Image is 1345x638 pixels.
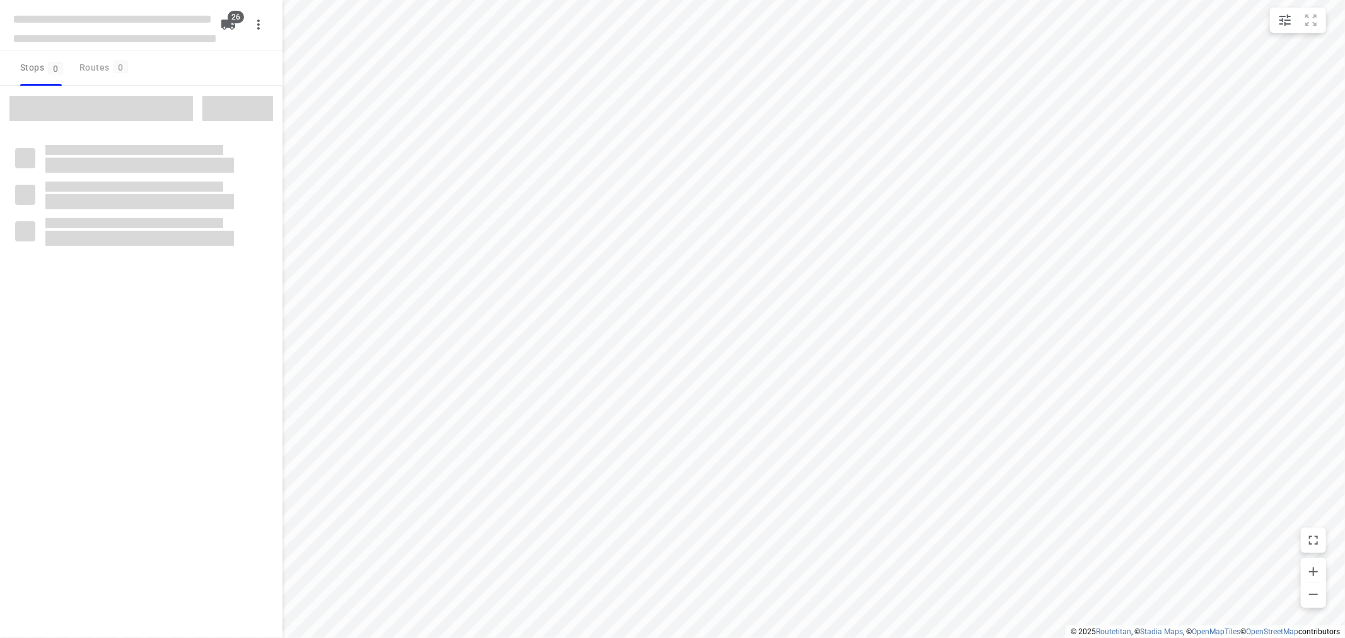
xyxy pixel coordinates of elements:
a: Routetitan [1096,627,1131,636]
a: OpenStreetMap [1246,627,1298,636]
div: small contained button group [1270,8,1326,33]
button: Map settings [1272,8,1298,33]
a: OpenMapTiles [1192,627,1240,636]
li: © 2025 , © , © © contributors [1071,627,1340,636]
a: Stadia Maps [1140,627,1183,636]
